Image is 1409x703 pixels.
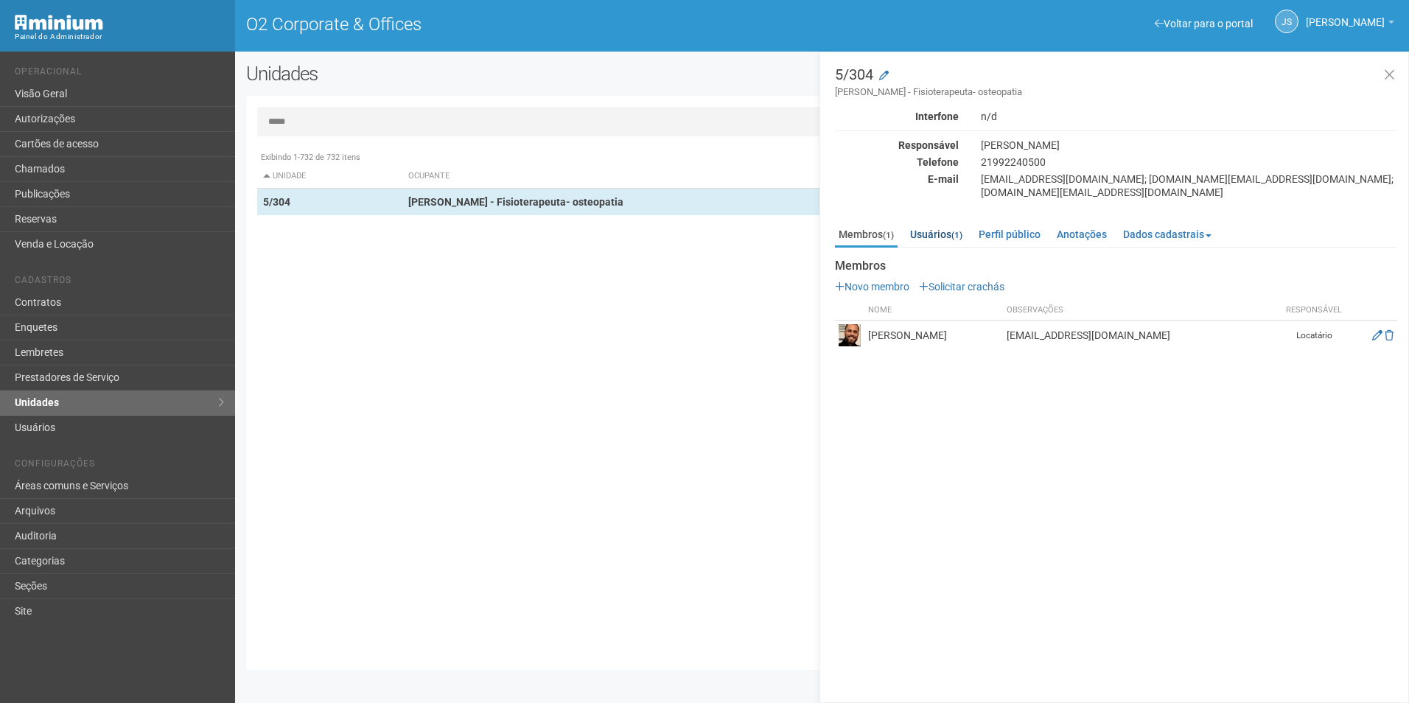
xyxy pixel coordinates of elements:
[408,196,623,208] strong: [PERSON_NAME] - Fisioterapeuta- osteopatia
[1003,301,1278,321] th: Observações
[970,110,1408,123] div: n/d
[835,281,909,293] a: Novo membro
[824,172,970,186] div: E-mail
[824,155,970,169] div: Telefone
[1277,321,1351,351] td: Locatário
[839,324,861,346] img: user.png
[1306,18,1394,30] a: [PERSON_NAME]
[1277,301,1351,321] th: Responsável
[15,30,224,43] div: Painel do Administrador
[1003,321,1278,351] td: [EMAIL_ADDRESS][DOMAIN_NAME]
[883,230,894,240] small: (1)
[835,223,898,248] a: Membros(1)
[1385,329,1394,341] a: Excluir membro
[864,301,1003,321] th: Nome
[824,139,970,152] div: Responsável
[951,230,962,240] small: (1)
[975,223,1044,245] a: Perfil público
[1155,18,1253,29] a: Voltar para o portal
[835,67,1397,99] h3: 5/304
[864,321,1003,351] td: [PERSON_NAME]
[257,151,1387,164] div: Exibindo 1-732 de 732 itens
[257,164,402,189] th: Unidade: activate to sort column descending
[246,15,811,34] h1: O2 Corporate & Offices
[835,259,1397,273] strong: Membros
[263,196,290,208] strong: 5/304
[15,458,224,474] li: Configurações
[919,281,1004,293] a: Solicitar crachás
[1275,10,1298,33] a: JS
[1053,223,1111,245] a: Anotações
[15,66,224,82] li: Operacional
[970,172,1408,199] div: [EMAIL_ADDRESS][DOMAIN_NAME]; [DOMAIN_NAME][EMAIL_ADDRESS][DOMAIN_NAME]; [DOMAIN_NAME][EMAIL_ADDR...
[1372,329,1382,341] a: Editar membro
[970,155,1408,169] div: 21992240500
[15,15,103,30] img: Minium
[906,223,966,245] a: Usuários(1)
[402,164,901,189] th: Ocupante: activate to sort column ascending
[835,85,1397,99] small: [PERSON_NAME] - Fisioterapeuta- osteopatia
[970,139,1408,152] div: [PERSON_NAME]
[15,275,224,290] li: Cadastros
[1119,223,1215,245] a: Dados cadastrais
[246,63,713,85] h2: Unidades
[824,110,970,123] div: Interfone
[879,69,889,83] a: Modificar a unidade
[1306,2,1385,28] span: Jeferson Souza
